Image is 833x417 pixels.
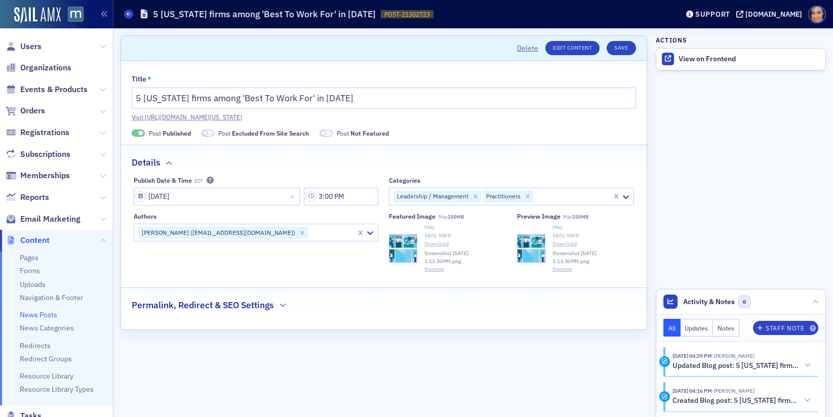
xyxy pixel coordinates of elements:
a: Registrations [6,127,69,138]
span: Orders [20,105,45,116]
span: POST-21302723 [384,10,430,19]
h1: 5 [US_STATE] firms among 'Best To Work For' in [DATE] [153,8,376,20]
div: 1801.98 KB [552,232,634,240]
span: Bill Sheridan [712,387,755,394]
a: View Homepage [61,7,84,24]
button: Close [287,188,300,205]
div: Authors [134,213,156,220]
h2: Details [132,156,161,169]
span: Screenshot [DATE] 3.13.50 PM.png [424,249,506,266]
a: Users [6,41,42,52]
a: News Posts [20,310,57,319]
button: All [663,319,681,337]
span: EDT [194,178,203,184]
div: 1801.98 KB [424,232,506,240]
a: View on Frontend [656,49,825,70]
div: PNG [552,224,634,232]
button: Staff Note [753,321,818,335]
div: Activity [659,391,670,402]
span: Published [132,130,145,137]
div: [PERSON_NAME] ([EMAIL_ADDRESS][DOMAIN_NAME]) [139,227,297,239]
span: Memberships [20,170,70,181]
div: Support [695,10,730,19]
button: Updates [681,319,713,337]
a: Resource Library Types [20,385,94,394]
div: Preview image [517,213,561,220]
a: Visit [URL][DOMAIN_NAME][US_STATE] [132,112,636,121]
time: 9/10/2025 04:29 PM [672,352,712,359]
span: Events & Products [20,84,88,95]
button: Remove [552,265,572,273]
h5: Updated Blog post: 5 [US_STATE] firms among 'Best To Work For' in [DATE] [672,361,800,370]
button: Notes [713,319,739,337]
button: [DOMAIN_NAME] [736,11,806,18]
a: Forms [20,266,40,275]
a: News Categories [20,323,74,332]
span: Excluded From Site Search [202,130,215,137]
span: Registrations [20,127,69,138]
span: Screenshot [DATE] 3.13.50 PM.png [552,249,634,266]
span: 250MB [572,214,588,220]
span: Not Featured [350,129,389,137]
a: Download [552,240,634,248]
a: Redirects [20,341,51,350]
span: Reports [20,192,49,203]
div: Leadership / Management [394,190,470,202]
a: Navigation & Footer [20,293,83,302]
h4: Actions [656,35,687,45]
button: Save [607,41,636,55]
img: SailAMX [14,7,61,23]
span: Not Featured [320,130,333,137]
div: Staff Note [766,325,804,331]
input: 00:00 AM [304,188,378,205]
div: Categories [389,177,420,184]
span: 0 [738,296,751,308]
h5: Created Blog post: 5 [US_STATE] firms among 'Best To Work For' in [DATE] [672,396,800,405]
a: Pages [20,253,38,262]
a: Uploads [20,280,46,289]
a: Organizations [6,62,71,73]
a: Subscriptions [6,149,70,160]
abbr: This field is required [147,75,151,84]
span: Content [20,235,50,246]
div: Featured Image [389,213,435,220]
div: [DOMAIN_NAME] [745,10,802,19]
a: Events & Products [6,84,88,95]
h2: Permalink, Redirect & SEO Settings [132,299,274,312]
div: Remove Bill Sheridan (bill@macpa.org) [297,227,308,239]
a: Email Marketing [6,214,81,225]
a: Edit Content [545,41,600,55]
span: Bill Sheridan [712,352,755,359]
a: Redirect Groups [20,354,72,363]
div: Practitioners [483,190,522,202]
span: Excluded From Site Search [232,129,309,137]
span: Post [218,129,309,138]
span: Users [20,41,42,52]
span: Max [563,214,588,220]
span: Email Marketing [20,214,81,225]
a: Reports [6,192,49,203]
div: Remove Leadership / Management [470,190,481,202]
span: 250MB [448,214,464,220]
button: Remove [424,265,444,273]
a: Content [6,235,50,246]
button: Updated Blog post: 5 [US_STATE] firms among 'Best To Work For' in [DATE] [672,360,811,371]
div: Activity [659,356,670,367]
div: Title [132,75,146,84]
span: Organizations [20,62,71,73]
span: Activity & Notes [683,297,735,307]
span: Profile [808,6,826,23]
span: Max [439,214,464,220]
div: View on Frontend [679,55,820,64]
span: Post [337,129,389,138]
span: Post [149,129,191,138]
time: 9/10/2025 04:16 PM [672,387,712,394]
img: SailAMX [68,7,84,22]
input: MM/DD/YYYY [134,188,301,205]
div: Remove Practitioners [522,190,533,202]
div: Publish Date & Time [134,177,192,184]
button: Delete [517,43,538,54]
a: Orders [6,105,45,116]
div: PNG [424,224,506,232]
